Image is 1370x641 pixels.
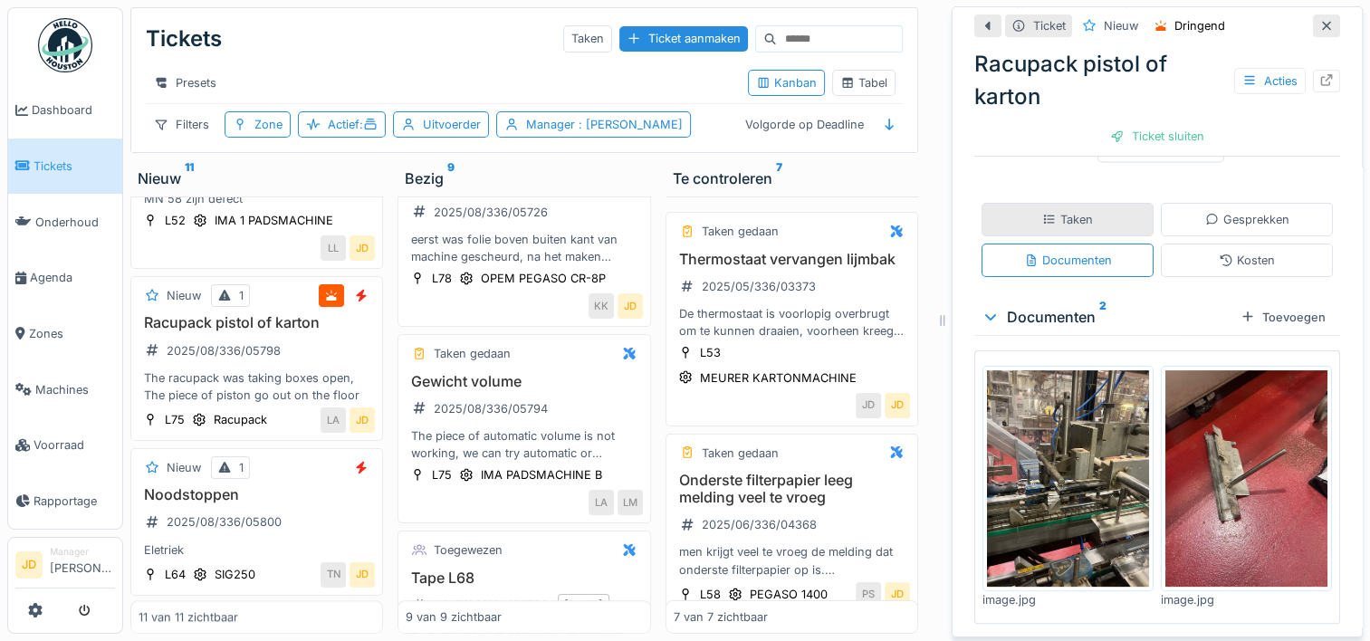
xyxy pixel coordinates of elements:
a: Agenda [8,250,122,306]
div: Manager [50,545,115,559]
div: 2025/09/336/05738 [434,597,548,614]
div: The racupack was taking boxes open, The piece of piston go out on the floor [139,369,375,404]
h3: Gewicht volume [406,373,642,390]
span: Voorraad [34,436,115,454]
sup: 7 [776,167,782,189]
div: Dringend [1174,17,1225,34]
a: Machines [8,361,122,417]
div: Nieuw [1104,17,1138,34]
div: Bezig [405,167,643,189]
div: 7 van 7 zichtbaar [674,608,768,626]
div: PS [856,582,881,608]
div: Documenten [982,306,1233,328]
div: Te controleren [673,167,911,189]
div: 1 [239,287,244,304]
div: 2025/08/336/05794 [434,400,548,417]
div: JD [885,393,910,418]
a: Onderhoud [8,194,122,250]
div: Taken [563,25,612,52]
div: Racupack [214,411,267,428]
div: JD [618,293,643,319]
div: Toegewezen [434,541,503,559]
span: Dashboard [32,101,115,119]
div: men krijgt veel te vroeg de melding dat onderste filterpapier op is. graag kijken of dit in te st... [674,543,910,578]
img: fv1gz8h8am9x5587va7mp907hjjv [1165,370,1327,587]
span: Onderhoud [35,214,115,231]
div: Uitvoerder [423,116,481,133]
div: Taken gedaan [702,223,779,240]
span: Agenda [30,269,115,286]
div: Taken gedaan [434,345,511,362]
li: [PERSON_NAME] [50,545,115,584]
div: SIG250 [215,566,255,583]
div: eerst was folie boven buiten kant van machine gescheurd, na het maken kregen we strepen in de fol... [406,231,642,265]
span: Tickets [34,158,115,175]
a: Zones [8,306,122,362]
a: JD Manager[PERSON_NAME] [15,545,115,588]
li: JD [15,551,43,579]
span: Rapportage [34,493,115,510]
div: JD [885,582,910,608]
div: 2025/08/336/05800 [167,513,282,531]
div: 9 van 9 zichtbaar [406,608,502,626]
div: Ticket sluiten [1103,124,1212,148]
div: De thermostaat is voorlopig overbrugt om te kunnen draaien, voorheen kreeg je alarm F4/A. Graag v... [674,305,910,340]
div: JD [350,562,375,588]
div: Racupack pistol of karton [974,48,1340,113]
div: 2025/06/336/04368 [702,516,817,533]
div: JD [350,235,375,261]
div: IMA PADSMACHINE B [481,466,602,483]
div: Acties [1234,68,1306,94]
div: 2025/08/336/05798 [167,342,281,359]
div: Nieuw [167,459,201,476]
div: Nieuw [167,287,201,304]
sup: 9 [447,167,455,189]
div: Toevoegen [1233,305,1333,330]
div: 11 van 11 zichtbaar [139,608,238,626]
div: L58 [700,586,721,603]
div: Tabel [840,74,887,91]
div: LM [618,490,643,515]
a: Tickets [8,139,122,195]
div: L53 [700,344,721,361]
div: Volgorde op Deadline [737,111,872,138]
div: The piece of automatic volume is not working, we can try automatic or manual, both of them is no ... [406,427,642,462]
span: : [PERSON_NAME] [575,118,683,131]
span: : [359,118,378,131]
div: LA [589,490,614,515]
a: Rapportage [8,474,122,530]
span: Zones [29,325,115,342]
div: Presets [146,70,225,96]
div: Kosten [1219,252,1275,269]
img: Badge_color-CXgf-gQk.svg [38,18,92,72]
div: KK [589,293,614,319]
div: JD [856,393,881,418]
div: Nieuw [138,167,376,189]
div: image.jpg [982,591,1154,608]
div: Tickets [146,15,222,62]
h3: Racupack pistol of karton [139,314,375,331]
div: Ticket [1033,17,1066,34]
div: Taken [1042,211,1093,228]
h3: Onderste filterpapier leeg melding veel te vroeg [674,472,910,506]
div: L75 [165,411,185,428]
div: [DATE] [564,597,603,614]
div: L78 [432,270,452,287]
div: TN [321,562,346,588]
a: Voorraad [8,417,122,474]
div: LL [321,235,346,261]
div: L75 [432,466,452,483]
div: Zone [254,116,283,133]
div: 2025/08/336/05726 [434,204,548,221]
div: image.jpg [1161,591,1332,608]
div: MEURER KARTONMACHINE [700,369,857,387]
div: Gesprekken [1205,211,1289,228]
div: Kanban [756,74,817,91]
div: Ticket aanmaken [619,26,748,51]
div: 1 [239,459,244,476]
div: Manager [526,116,683,133]
div: Filters [146,111,217,138]
div: OPEM PEGASO CR-8P [481,270,606,287]
span: Machines [35,381,115,398]
div: PEGASO 1400 [750,586,828,603]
